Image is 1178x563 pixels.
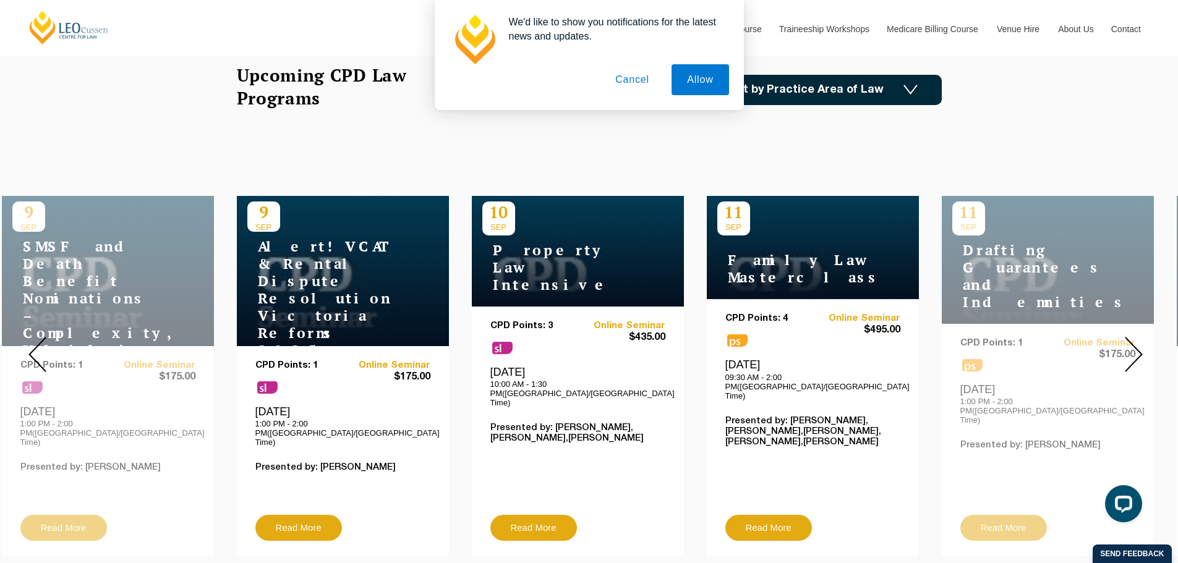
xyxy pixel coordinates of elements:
span: $435.00 [578,331,665,344]
span: $495.00 [813,324,900,337]
span: SEP [482,222,515,232]
p: 10 [482,201,515,222]
p: 10:00 AM - 1:30 PM([GEOGRAPHIC_DATA]/[GEOGRAPHIC_DATA] Time) [490,379,665,407]
button: Cancel [600,64,665,95]
img: Next [1125,337,1143,372]
button: Allow [672,64,728,95]
p: Presented by: [PERSON_NAME],[PERSON_NAME],[PERSON_NAME],[PERSON_NAME],[PERSON_NAME] [725,416,900,447]
span: $175.00 [343,371,430,384]
div: [DATE] [725,358,900,400]
a: Read More [490,515,577,541]
h4: Family Law Masterclass [717,252,872,286]
iframe: LiveChat chat widget [1095,480,1147,532]
p: Presented by: [PERSON_NAME],[PERSON_NAME],[PERSON_NAME] [490,423,665,444]
h4: Alert! VCAT & Rental Dispute Resolution Victoria Reforms 2025 [247,238,402,359]
p: 9 [247,201,280,222]
p: 11 [717,201,750,222]
a: Read More [255,515,342,541]
h4: Property Law Intensive [482,242,637,294]
p: CPD Points: 1 [255,360,343,371]
div: We'd like to show you notifications for the latest news and updates. [499,15,729,43]
span: SEP [247,222,280,232]
p: 1:00 PM - 2:00 PM([GEOGRAPHIC_DATA]/[GEOGRAPHIC_DATA] Time) [255,419,430,447]
img: Prev [28,337,46,372]
span: sl [492,342,513,354]
span: SEP [717,222,750,232]
div: [DATE] [255,405,430,447]
p: CPD Points: 4 [725,313,813,324]
img: notification icon [450,15,499,64]
p: 09:30 AM - 2:00 PM([GEOGRAPHIC_DATA]/[GEOGRAPHIC_DATA] Time) [725,373,900,400]
p: Presented by: [PERSON_NAME] [255,462,430,473]
span: ps [727,334,748,347]
a: Online Seminar [578,321,665,331]
div: [DATE] [490,365,665,407]
a: Read More [725,515,812,541]
span: sl [257,381,278,394]
a: Online Seminar [813,313,900,324]
p: CPD Points: 3 [490,321,578,331]
a: Online Seminar [343,360,430,371]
